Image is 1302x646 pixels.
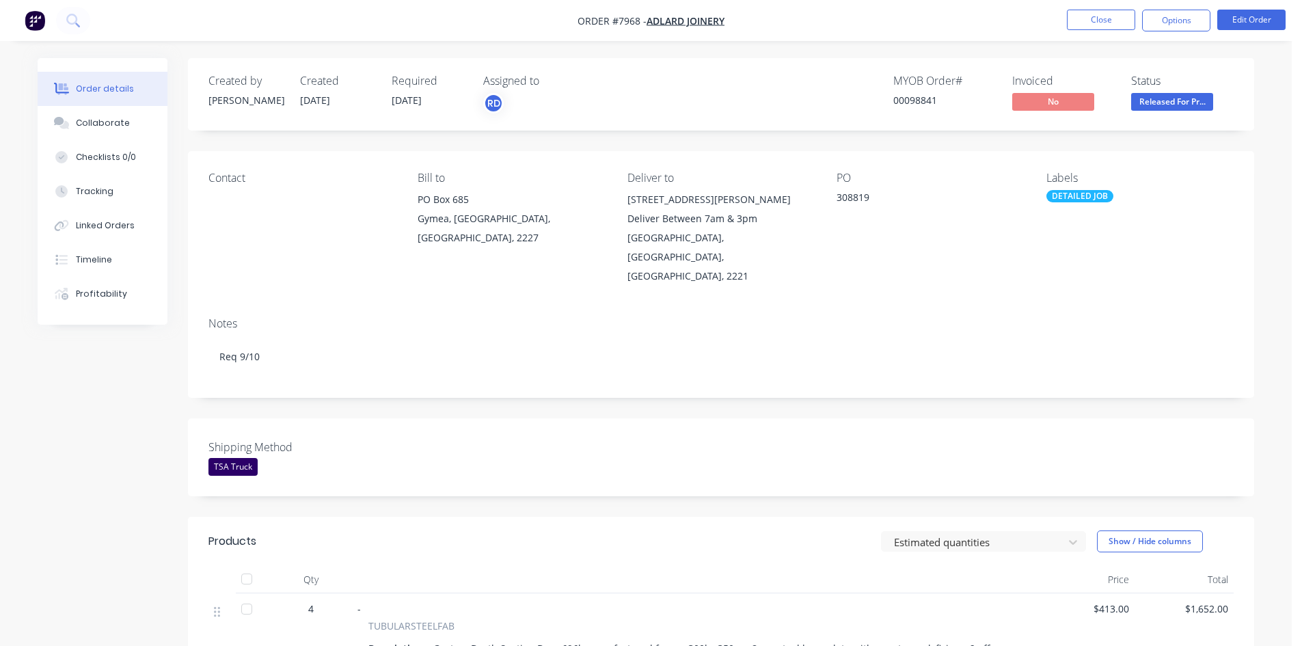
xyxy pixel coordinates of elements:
[76,185,113,198] div: Tracking
[392,94,422,107] span: [DATE]
[25,10,45,31] img: Factory
[1135,566,1234,593] div: Total
[38,243,167,277] button: Timeline
[837,172,1024,185] div: PO
[76,117,130,129] div: Collaborate
[38,277,167,311] button: Profitability
[647,14,724,27] a: Adlard Joinery
[76,219,135,232] div: Linked Orders
[418,190,605,209] div: PO Box 685
[627,228,815,286] div: [GEOGRAPHIC_DATA], [GEOGRAPHIC_DATA], [GEOGRAPHIC_DATA], 2221
[208,533,256,550] div: Products
[837,190,1007,209] div: 308819
[308,602,314,616] span: 4
[1131,93,1213,113] button: Released For Pr...
[1012,75,1115,88] div: Invoiced
[1035,566,1135,593] div: Price
[1140,602,1228,616] span: $1,652.00
[418,172,605,185] div: Bill to
[208,172,396,185] div: Contact
[1217,10,1286,30] button: Edit Order
[38,106,167,140] button: Collaborate
[1131,93,1213,110] span: Released For Pr...
[300,75,375,88] div: Created
[1046,172,1234,185] div: Labels
[627,190,815,286] div: [STREET_ADDRESS][PERSON_NAME] Deliver Between 7am & 3pm[GEOGRAPHIC_DATA], [GEOGRAPHIC_DATA], [GEO...
[76,151,136,163] div: Checklists 0/0
[76,254,112,266] div: Timeline
[368,619,455,633] span: TUBULARSTEELFAB
[300,94,330,107] span: [DATE]
[38,208,167,243] button: Linked Orders
[893,93,996,107] div: 00098841
[1097,530,1203,552] button: Show / Hide columns
[208,317,1234,330] div: Notes
[357,602,361,615] span: -
[392,75,467,88] div: Required
[627,172,815,185] div: Deliver to
[893,75,996,88] div: MYOB Order #
[1046,190,1113,202] div: DETAILED JOB
[38,72,167,106] button: Order details
[1256,600,1288,632] iframe: Intercom live chat
[208,75,284,88] div: Created by
[1012,93,1094,110] span: No
[76,83,134,95] div: Order details
[1041,602,1129,616] span: $413.00
[578,14,647,27] span: Order #7968 -
[483,75,620,88] div: Assigned to
[208,458,258,476] div: TSA Truck
[38,174,167,208] button: Tracking
[270,566,352,593] div: Qty
[38,140,167,174] button: Checklists 0/0
[208,336,1234,377] div: Req 9/10
[1142,10,1210,31] button: Options
[418,190,605,247] div: PO Box 685Gymea, [GEOGRAPHIC_DATA], [GEOGRAPHIC_DATA], 2227
[418,209,605,247] div: Gymea, [GEOGRAPHIC_DATA], [GEOGRAPHIC_DATA], 2227
[1131,75,1234,88] div: Status
[208,93,284,107] div: [PERSON_NAME]
[208,439,379,455] label: Shipping Method
[76,288,127,300] div: Profitability
[627,190,815,228] div: [STREET_ADDRESS][PERSON_NAME] Deliver Between 7am & 3pm
[483,93,504,113] button: RD
[1067,10,1135,30] button: Close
